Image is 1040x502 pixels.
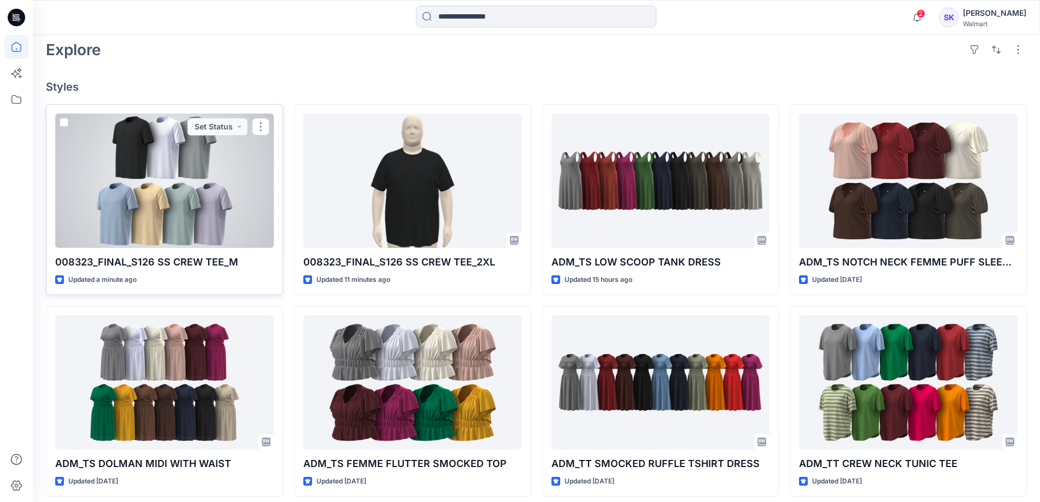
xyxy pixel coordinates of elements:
[303,456,522,471] p: ADM_TS FEMME FLUTTER SMOCKED TOP
[68,274,137,286] p: Updated a minute ago
[303,315,522,450] a: ADM_TS FEMME FLUTTER SMOCKED TOP
[551,255,770,270] p: ADM_TS LOW SCOOP TANK DRESS
[799,114,1018,248] a: ADM_TS NOTCH NECK FEMME PUFF SLEEVE TOP
[551,114,770,248] a: ADM_TS LOW SCOOP TANK DRESS
[565,476,614,487] p: Updated [DATE]
[46,41,101,58] h2: Explore
[55,255,274,270] p: 008323_FINAL_S126 SS CREW TEE_M
[963,7,1026,20] div: [PERSON_NAME]
[55,114,274,248] a: 008323_FINAL_S126 SS CREW TEE_M
[799,456,1018,471] p: ADM_TT CREW NECK TUNIC TEE
[68,476,118,487] p: Updated [DATE]
[46,80,1027,93] h4: Styles
[565,274,632,286] p: Updated 15 hours ago
[939,8,959,27] div: SK
[316,274,390,286] p: Updated 11 minutes ago
[812,274,862,286] p: Updated [DATE]
[303,255,522,270] p: 008323_FINAL_S126 SS CREW TEE_2XL
[799,255,1018,270] p: ADM_TS NOTCH NECK FEMME PUFF SLEEVE TOP
[963,20,1026,28] div: Walmart
[55,315,274,450] a: ADM_TS DOLMAN MIDI WITH WAIST
[551,456,770,471] p: ADM_TT SMOCKED RUFFLE TSHIRT DRESS
[55,456,274,471] p: ADM_TS DOLMAN MIDI WITH WAIST
[303,114,522,248] a: 008323_FINAL_S126 SS CREW TEE_2XL
[916,9,925,18] span: 2
[551,315,770,450] a: ADM_TT SMOCKED RUFFLE TSHIRT DRESS
[316,476,366,487] p: Updated [DATE]
[799,315,1018,450] a: ADM_TT CREW NECK TUNIC TEE
[812,476,862,487] p: Updated [DATE]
